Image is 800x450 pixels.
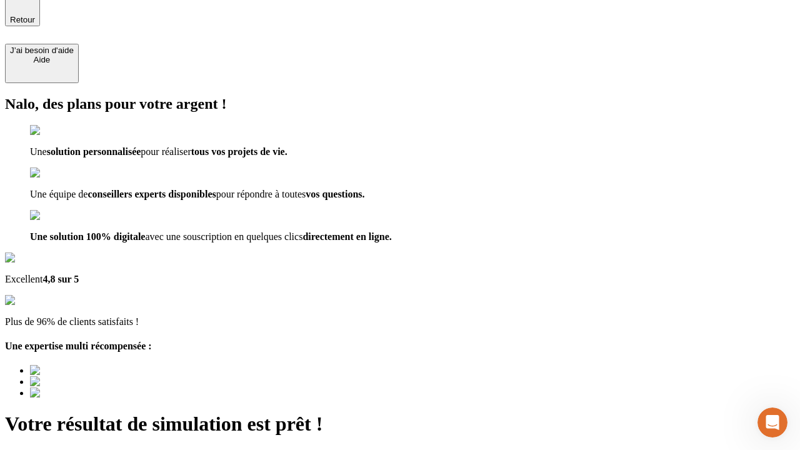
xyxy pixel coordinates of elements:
[5,412,795,436] h1: Votre résultat de simulation est prêt !
[302,231,391,242] span: directement en ligne.
[30,365,146,376] img: Best savings advice award
[757,407,787,437] iframe: Intercom live chat
[5,96,795,112] h2: Nalo, des plans pour votre argent !
[5,316,795,327] p: Plus de 96% de clients satisfaits !
[30,387,146,399] img: Best savings advice award
[42,274,79,284] span: 4,8 sur 5
[5,274,42,284] span: Excellent
[10,15,35,24] span: Retour
[30,210,84,221] img: checkmark
[5,341,795,352] h4: Une expertise multi récompensée :
[5,44,79,83] button: J’ai besoin d'aideAide
[30,231,145,242] span: Une solution 100% digitale
[87,189,216,199] span: conseillers experts disponibles
[30,376,146,387] img: Best savings advice award
[10,55,74,64] div: Aide
[306,189,364,199] span: vos questions.
[191,146,287,157] span: tous vos projets de vie.
[5,252,77,264] img: Google Review
[145,231,302,242] span: avec une souscription en quelques clics
[141,146,191,157] span: pour réaliser
[10,46,74,55] div: J’ai besoin d'aide
[30,125,84,136] img: checkmark
[5,295,67,306] img: reviews stars
[30,146,47,157] span: Une
[47,146,141,157] span: solution personnalisée
[30,189,87,199] span: Une équipe de
[216,189,306,199] span: pour répondre à toutes
[30,167,84,179] img: checkmark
